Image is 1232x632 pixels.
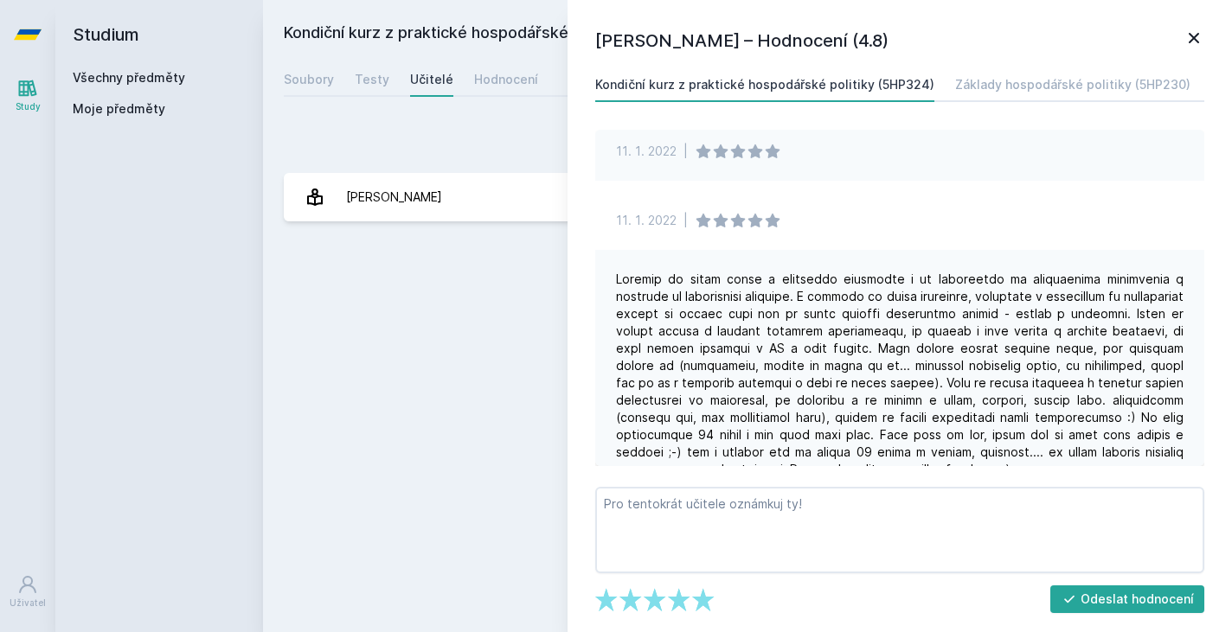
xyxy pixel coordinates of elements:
[3,69,52,122] a: Study
[3,565,52,618] a: Uživatel
[284,62,334,97] a: Soubory
[355,62,389,97] a: Testy
[616,143,677,160] div: 11. 1. 2022
[73,100,165,118] span: Moje předměty
[284,173,1211,221] a: [PERSON_NAME] 4 hodnocení 4.8
[410,62,453,97] a: Učitelé
[474,71,538,88] div: Hodnocení
[16,100,41,113] div: Study
[10,597,46,610] div: Uživatel
[683,212,688,229] div: |
[284,21,1017,48] h2: Kondiční kurz z praktické hospodářské politiky (5HP324)
[284,71,334,88] div: Soubory
[73,70,185,85] a: Všechny předměty
[346,180,442,214] div: [PERSON_NAME]
[683,143,688,160] div: |
[355,71,389,88] div: Testy
[616,212,677,229] div: 11. 1. 2022
[410,71,453,88] div: Učitelé
[474,62,538,97] a: Hodnocení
